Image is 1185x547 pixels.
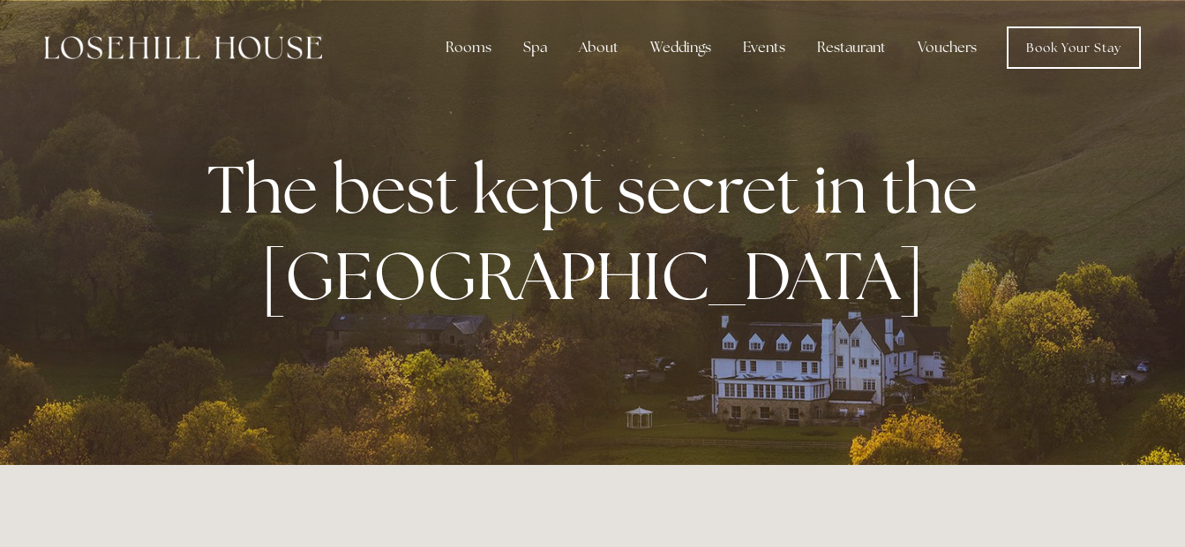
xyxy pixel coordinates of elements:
[431,30,506,65] div: Rooms
[44,36,322,59] img: Losehill House
[729,30,799,65] div: Events
[207,146,992,318] strong: The best kept secret in the [GEOGRAPHIC_DATA]
[509,30,561,65] div: Spa
[1007,26,1141,69] a: Book Your Stay
[565,30,633,65] div: About
[803,30,900,65] div: Restaurant
[904,30,991,65] a: Vouchers
[636,30,725,65] div: Weddings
